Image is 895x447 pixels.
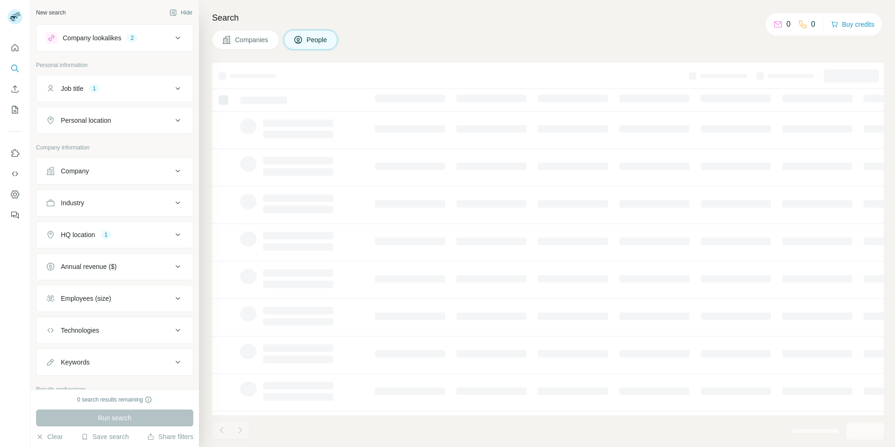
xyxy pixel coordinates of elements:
button: Technologies [37,319,193,342]
button: Industry [37,192,193,214]
div: Job title [61,84,83,93]
button: Company [37,160,193,182]
p: 0 [811,19,815,30]
div: Technologies [61,326,99,335]
button: HQ location1 [37,223,193,246]
div: 2 [127,34,138,42]
div: Personal location [61,116,111,125]
button: Use Surfe on LinkedIn [7,145,22,162]
div: Company lookalikes [63,33,121,43]
h4: Search [212,11,884,24]
button: Enrich CSV [7,81,22,97]
button: Feedback [7,207,22,223]
button: Search [7,60,22,77]
p: Results preferences [36,385,193,394]
div: 1 [89,84,100,93]
button: Dashboard [7,186,22,203]
div: Keywords [61,358,89,367]
div: New search [36,8,66,17]
p: Company information [36,143,193,152]
div: Company [61,166,89,176]
button: Keywords [37,351,193,373]
button: Employees (size) [37,287,193,310]
span: Companies [235,35,269,45]
button: Hide [163,6,199,20]
div: Annual revenue ($) [61,262,117,271]
div: HQ location [61,230,95,239]
button: Use Surfe API [7,165,22,182]
button: Quick start [7,39,22,56]
span: People [307,35,328,45]
button: Clear [36,432,63,441]
div: 1 [101,231,111,239]
div: Industry [61,198,84,208]
p: Personal information [36,61,193,69]
button: Save search [81,432,129,441]
div: Employees (size) [61,294,111,303]
button: Share filters [147,432,193,441]
button: My lists [7,101,22,118]
button: Company lookalikes2 [37,27,193,49]
div: 0 search results remaining [77,395,153,404]
button: Annual revenue ($) [37,255,193,278]
button: Buy credits [831,18,874,31]
button: Personal location [37,109,193,132]
button: Job title1 [37,77,193,100]
p: 0 [786,19,791,30]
